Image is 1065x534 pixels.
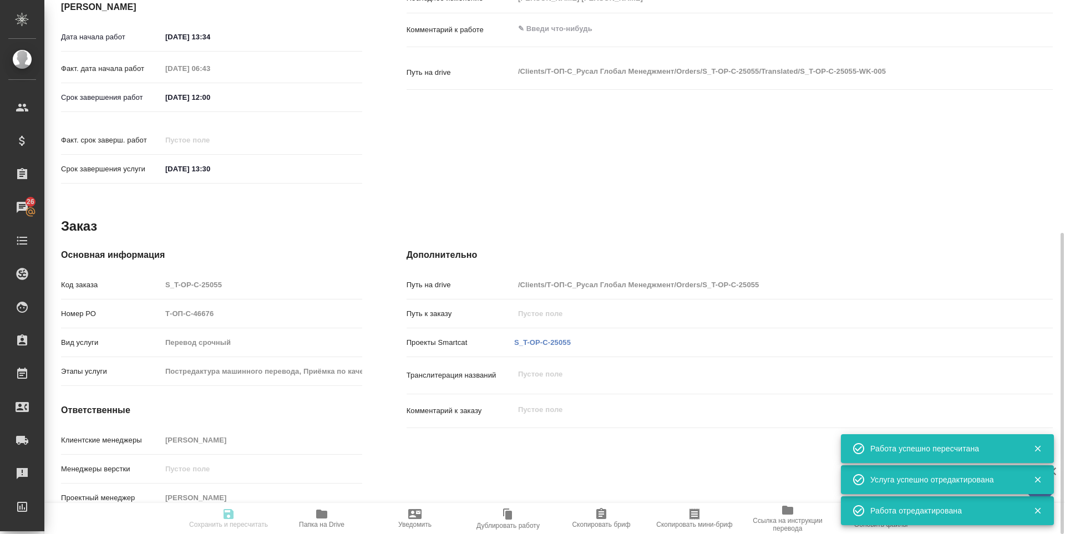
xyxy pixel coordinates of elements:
[161,363,362,379] input: Пустое поле
[514,62,999,81] textarea: /Clients/Т-ОП-С_Русал Глобал Менеджмент/Orders/S_T-OP-C-25055/Translated/S_T-OP-C-25055-WK-005
[161,29,258,45] input: ✎ Введи что-нибудь
[61,32,161,43] p: Дата начала работ
[476,522,540,530] span: Дублировать работу
[407,337,514,348] p: Проекты Smartcat
[648,503,741,534] button: Скопировать мини-бриф
[407,308,514,319] p: Путь к заказу
[1026,506,1049,516] button: Закрыть
[61,337,161,348] p: Вид услуги
[407,405,514,416] p: Комментарий к заказу
[407,24,514,35] p: Комментарий к работе
[161,277,362,293] input: Пустое поле
[407,248,1053,262] h4: Дополнительно
[656,521,732,528] span: Скопировать мини-бриф
[61,366,161,377] p: Этапы услуги
[61,464,161,475] p: Менеджеры верстки
[61,1,362,14] h4: [PERSON_NAME]
[61,308,161,319] p: Номер РО
[514,338,571,347] a: S_T-OP-C-25055
[407,370,514,381] p: Транслитерация названий
[61,404,362,417] h4: Ответственные
[870,474,1017,485] div: Услуга успешно отредактирована
[161,60,258,77] input: Пустое поле
[3,194,42,221] a: 26
[161,89,258,105] input: ✎ Введи что-нибудь
[161,461,362,477] input: Пустое поле
[407,67,514,78] p: Путь на drive
[161,306,362,322] input: Пустое поле
[555,503,648,534] button: Скопировать бриф
[398,521,432,528] span: Уведомить
[189,521,268,528] span: Сохранить и пересчитать
[870,505,1017,516] div: Работа отредактирована
[161,334,362,350] input: Пустое поле
[461,503,555,534] button: Дублировать работу
[61,63,161,74] p: Факт. дата начала работ
[514,306,999,322] input: Пустое поле
[299,521,344,528] span: Папка на Drive
[61,435,161,446] p: Клиентские менеджеры
[61,135,161,146] p: Факт. срок заверш. работ
[61,217,97,235] h2: Заказ
[61,92,161,103] p: Срок завершения работ
[1026,475,1049,485] button: Закрыть
[748,517,828,532] span: Ссылка на инструкции перевода
[182,503,275,534] button: Сохранить и пересчитать
[368,503,461,534] button: Уведомить
[741,503,834,534] button: Ссылка на инструкции перевода
[61,492,161,504] p: Проектный менеджер
[161,432,362,448] input: Пустое поле
[275,503,368,534] button: Папка на Drive
[20,196,41,207] span: 26
[407,279,514,291] p: Путь на drive
[514,277,999,293] input: Пустое поле
[61,164,161,175] p: Срок завершения услуги
[161,490,362,506] input: Пустое поле
[1026,444,1049,454] button: Закрыть
[870,443,1017,454] div: Работа успешно пересчитана
[572,521,630,528] span: Скопировать бриф
[61,279,161,291] p: Код заказа
[161,161,258,177] input: ✎ Введи что-нибудь
[61,248,362,262] h4: Основная информация
[161,132,258,148] input: Пустое поле
[834,503,927,534] button: Обновить файлы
